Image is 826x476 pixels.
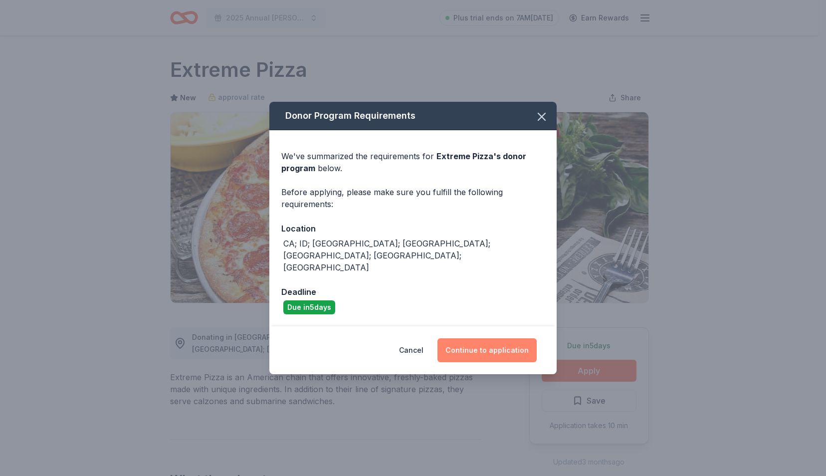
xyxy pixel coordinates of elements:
[281,186,545,210] div: Before applying, please make sure you fulfill the following requirements:
[269,102,557,130] div: Donor Program Requirements
[283,238,545,273] div: CA; ID; [GEOGRAPHIC_DATA]; [GEOGRAPHIC_DATA]; [GEOGRAPHIC_DATA]; [GEOGRAPHIC_DATA]; [GEOGRAPHIC_D...
[437,338,537,362] button: Continue to application
[281,222,545,235] div: Location
[281,150,545,174] div: We've summarized the requirements for below.
[281,285,545,298] div: Deadline
[399,338,423,362] button: Cancel
[283,300,335,314] div: Due in 5 days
